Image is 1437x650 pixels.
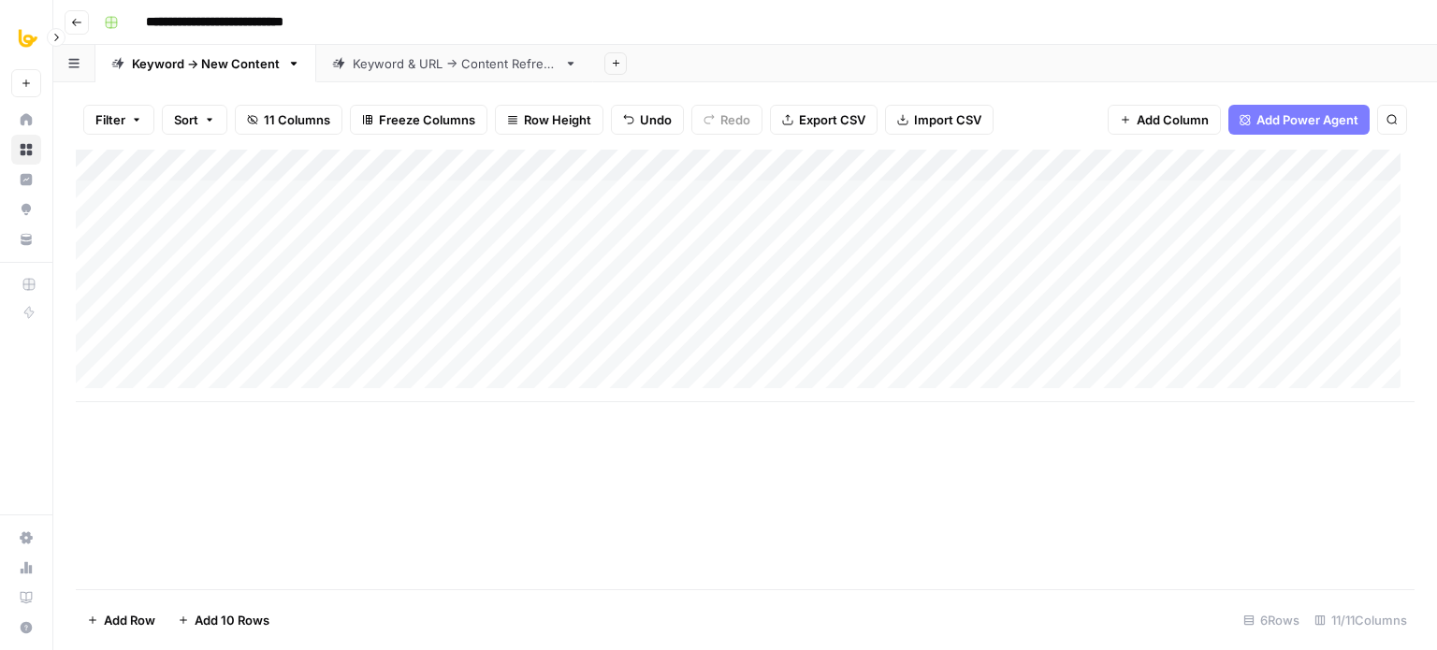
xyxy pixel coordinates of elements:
button: 11 Columns [235,105,342,135]
a: Learning Hub [11,583,41,613]
div: 11/11 Columns [1307,605,1415,635]
span: Sort [174,110,198,129]
a: Your Data [11,224,41,254]
span: Add Row [104,611,155,629]
button: Undo [611,105,684,135]
div: Keyword & URL -> Content Refresh [353,54,557,73]
button: Workspace: All About AI [11,15,41,62]
span: Redo [720,110,750,129]
span: Add Power Agent [1256,110,1358,129]
a: Settings [11,523,41,553]
a: Keyword & URL -> Content Refresh [316,45,593,82]
button: Add Row [76,605,167,635]
button: Import CSV [885,105,994,135]
span: Import CSV [914,110,981,129]
span: Freeze Columns [379,110,475,129]
a: Usage [11,553,41,583]
span: Undo [640,110,672,129]
span: Row Height [524,110,591,129]
button: Add Column [1108,105,1221,135]
button: Row Height [495,105,603,135]
a: Browse [11,135,41,165]
span: Filter [95,110,125,129]
a: Keyword -> New Content [95,45,316,82]
div: 6 Rows [1236,605,1307,635]
a: Home [11,105,41,135]
button: Redo [691,105,762,135]
button: Filter [83,105,154,135]
button: Add Power Agent [1228,105,1370,135]
span: 11 Columns [264,110,330,129]
span: Add Column [1137,110,1209,129]
button: Freeze Columns [350,105,487,135]
button: Export CSV [770,105,878,135]
button: Sort [162,105,227,135]
a: Insights [11,165,41,195]
button: Help + Support [11,613,41,643]
span: Add 10 Rows [195,611,269,629]
button: Add 10 Rows [167,605,281,635]
img: All About AI Logo [11,22,45,55]
a: Opportunities [11,195,41,224]
span: Export CSV [799,110,865,129]
div: Keyword -> New Content [132,54,280,73]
